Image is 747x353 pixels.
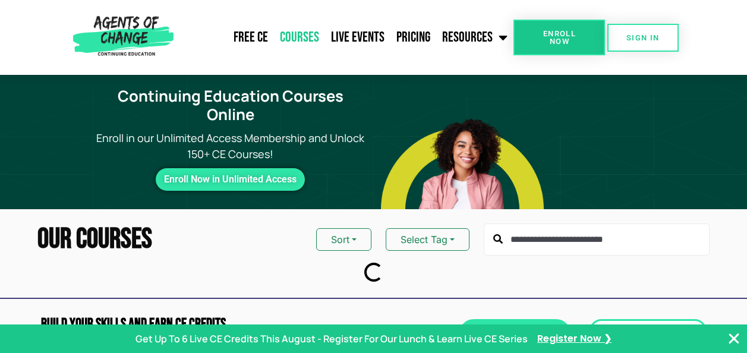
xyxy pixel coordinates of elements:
a: Resources [436,23,513,52]
p: Enroll in our Unlimited Access Membership and Unlock 150+ CE Courses! [87,130,373,162]
span: Enroll Now in Unlimited Access [164,176,297,182]
a: Pricing [390,23,436,52]
button: Sort [316,228,371,251]
button: Select Tag [386,228,469,251]
a: Free CE [228,23,274,52]
a: SIGN IN [607,24,679,52]
nav: Menu [178,23,514,52]
a: Enroll Now [513,20,605,55]
button: Close Banner [727,332,741,346]
a: Enroll Now in Unlimited Access [156,168,305,191]
a: Free Preview [590,319,707,349]
h2: Build Your Skills and Earn CE CREDITS [41,317,368,332]
a: Register Now ❯ [537,332,612,345]
a: Live Events [325,23,390,52]
span: SIGN IN [626,34,660,42]
p: Get Up To 6 Live CE Credits This August - Register For Our Lunch & Learn Live CE Series [135,332,528,346]
span: Enroll Now [532,30,586,45]
h1: Continuing Education Courses Online [94,87,366,124]
a: Courses [274,23,325,52]
a: Enroll Now [459,319,571,349]
h2: Our Courses [37,225,152,254]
